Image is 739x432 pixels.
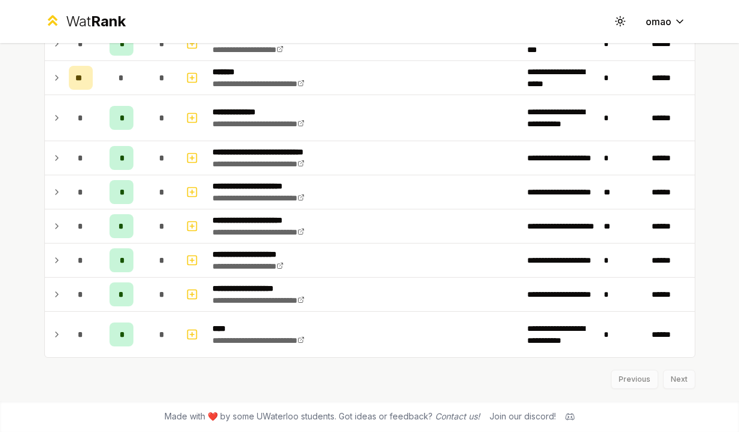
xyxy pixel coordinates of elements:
[636,11,695,32] button: omao
[646,14,671,29] span: omao
[91,13,126,30] span: Rank
[66,12,126,31] div: Wat
[489,410,556,422] div: Join our discord!
[44,12,126,31] a: WatRank
[435,411,480,421] a: Contact us!
[165,410,480,422] span: Made with ❤️ by some UWaterloo students. Got ideas or feedback?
